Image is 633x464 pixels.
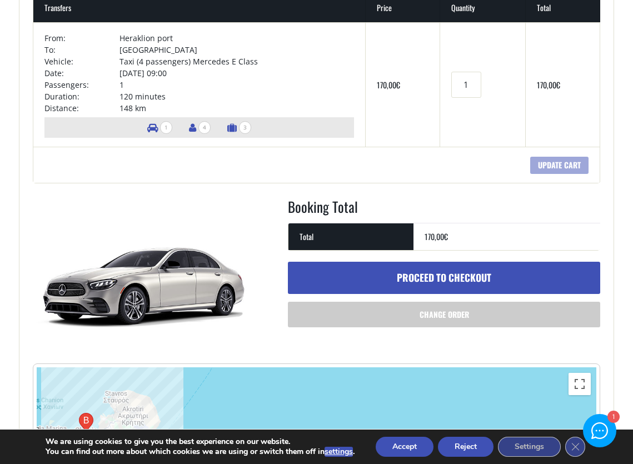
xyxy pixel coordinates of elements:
a: Change order [288,302,600,327]
td: Heraklion port [119,32,353,44]
td: Duration: [44,91,119,102]
td: 120 minutes [119,91,353,102]
td: Distance: [44,102,119,114]
button: settings [325,447,353,457]
h2: Booking Total [288,197,600,223]
button: Reject [438,437,494,457]
p: You can find out more about which cookies we are using or switch them off in . [46,447,355,457]
div: 1 [607,412,619,423]
input: Update cart [530,157,589,174]
td: From: [44,32,119,44]
button: Accept [376,437,433,457]
td: [DATE] 09:00 [119,67,353,79]
div: Chatzimichali Giannari 35, Chania 731 35, Greece [79,413,93,433]
a: Proceed to checkout [288,262,600,294]
button: Toggle fullscreen view [569,373,591,395]
input: Transfers quantity [451,72,481,98]
span: € [396,79,400,91]
td: Date: [44,67,119,79]
span: € [556,79,560,91]
th: Total [288,223,413,250]
li: Number of passengers [183,117,216,138]
span: 3 [239,121,251,134]
bdi: 170,00 [537,79,560,91]
td: Taxi (4 passengers) Mercedes E Class [119,56,353,67]
td: Vehicle: [44,56,119,67]
li: Number of luggage items [222,117,257,138]
img: Taxi (4 passengers) Mercedes E Class [33,197,255,363]
td: Passengers: [44,79,119,91]
li: Number of vehicles [142,117,178,138]
td: To: [44,44,119,56]
span: 1 [160,121,172,134]
button: Settings [498,437,561,457]
p: We are using cookies to give you the best experience on our website. [46,437,355,447]
td: 1 [119,79,353,91]
span: € [444,231,448,242]
bdi: 170,00 [425,231,448,242]
button: Close GDPR Cookie Banner [565,437,585,457]
td: 148 km [119,102,353,114]
span: 4 [198,121,211,134]
td: [GEOGRAPHIC_DATA] [119,44,353,56]
bdi: 170,00 [377,79,400,91]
